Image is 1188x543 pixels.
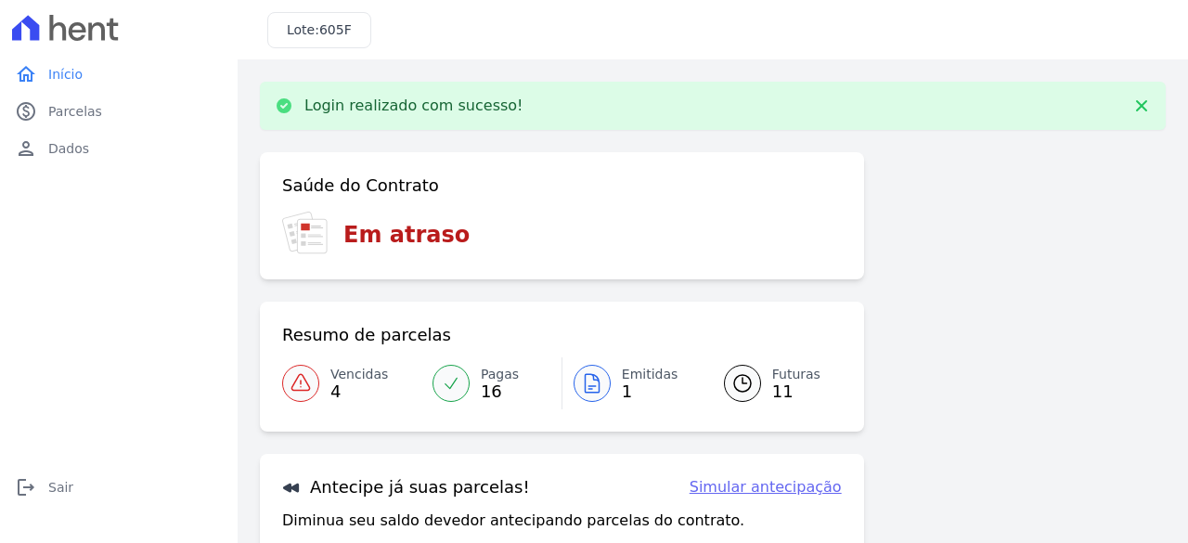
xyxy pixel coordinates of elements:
[282,357,421,409] a: Vencidas 4
[7,56,230,93] a: homeInício
[481,365,519,384] span: Pagas
[772,384,820,399] span: 11
[319,22,352,37] span: 605F
[622,365,678,384] span: Emitidas
[7,130,230,167] a: personDados
[343,218,470,252] h3: Em atraso
[562,357,702,409] a: Emitidas 1
[287,20,352,40] h3: Lote:
[282,510,744,532] p: Diminua seu saldo devedor antecipando parcelas do contrato.
[282,324,451,346] h3: Resumo de parcelas
[622,384,678,399] span: 1
[282,476,530,498] h3: Antecipe já suas parcelas!
[15,476,37,498] i: logout
[330,365,388,384] span: Vencidas
[48,139,89,158] span: Dados
[330,384,388,399] span: 4
[15,100,37,123] i: paid
[481,384,519,399] span: 16
[48,478,73,497] span: Sair
[702,357,842,409] a: Futuras 11
[282,175,439,197] h3: Saúde do Contrato
[421,357,562,409] a: Pagas 16
[48,102,102,121] span: Parcelas
[7,93,230,130] a: paidParcelas
[304,97,523,115] p: Login realizado com sucesso!
[690,476,842,498] a: Simular antecipação
[15,63,37,85] i: home
[7,469,230,506] a: logoutSair
[772,365,820,384] span: Futuras
[48,65,83,84] span: Início
[15,137,37,160] i: person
